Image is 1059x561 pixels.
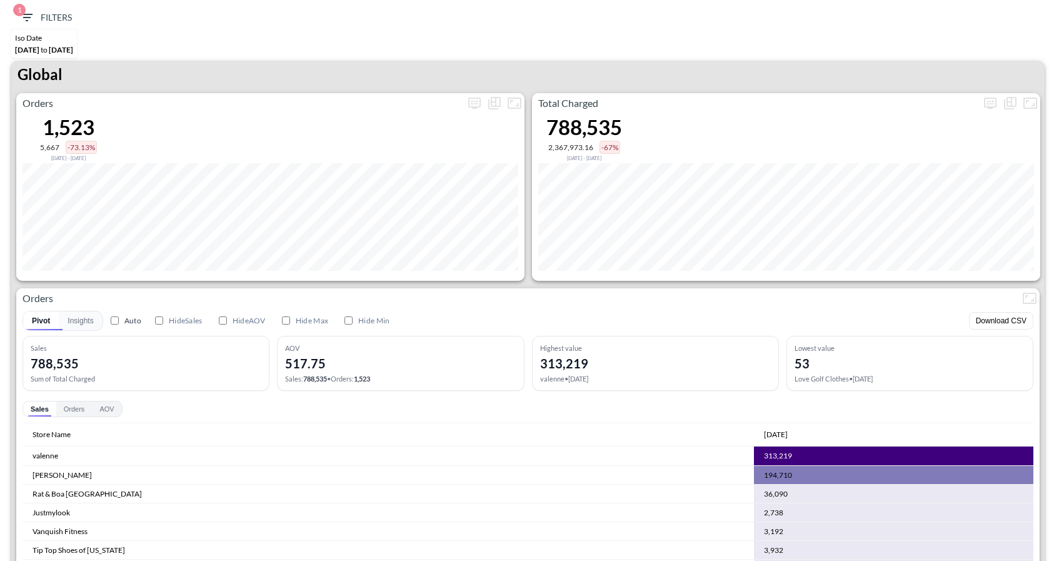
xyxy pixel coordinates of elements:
td: Tip Top Shoes of [US_STATE] [23,541,754,560]
button: Sales [23,402,56,417]
td: 36,090 [754,485,1033,503]
td: 3,192 [754,522,1033,541]
button: more [980,93,1000,113]
div: 53 [795,356,810,371]
div: Pivot values [23,401,123,417]
button: Fullscreen [504,93,524,113]
div: Love Golf Clothes • [DATE] [795,375,1025,383]
input: HideSales [155,316,163,325]
label: Hide Total card [149,312,206,329]
div: 788,535 [546,114,622,139]
td: [PERSON_NAME] [23,466,754,485]
label: Auto [108,315,141,326]
p: Orders [16,96,464,111]
div: 313,219 [540,356,588,371]
label: Hide Highest value card [276,312,332,329]
input: Auto [111,316,119,325]
div: Iso Date [15,33,73,43]
p: Global [18,63,63,86]
div: Visibility toggles [149,312,394,329]
div: Show as… [484,93,504,113]
button: more [464,93,484,113]
button: Pivot [23,311,59,330]
div: Sales [31,344,261,352]
td: Rat & Boa [GEOGRAPHIC_DATA] [23,485,754,503]
td: Justmylook [23,503,754,522]
td: 3,932 [754,541,1033,560]
div: Sales : • Orders : [285,375,516,383]
div: Lowest value [795,344,1025,352]
td: 2,738 [754,503,1033,522]
div: Sep 2025 [764,427,788,442]
span: Sep 2025 [764,427,804,442]
span: [DATE] [DATE] [15,45,73,54]
div: -73.13% [66,141,97,154]
button: Orders [56,402,93,417]
div: Show as… [1000,93,1020,113]
div: 5,667 [40,143,59,152]
td: Vanquish Fitness [23,522,754,541]
span: Display settings [464,93,484,113]
button: Insights [59,311,102,330]
div: Compared to Sep 27, 2025 - Sep 29, 2025 [546,154,622,161]
div: 788,535 [31,356,79,371]
div: -67% [600,141,620,154]
p: Orders [16,291,1020,306]
div: valenne • [DATE] [540,375,771,383]
span: to [41,45,48,54]
button: Fullscreen [1020,288,1040,308]
td: 194,710 [754,466,1033,485]
p: Total Charged [532,96,980,111]
div: Compared to Sep 27, 2025 - Sep 29, 2025 [40,154,97,161]
button: Fullscreen [1020,93,1040,113]
span: 1,523 [354,375,370,383]
span: 788,535 [303,375,327,383]
span: Filters [19,10,72,26]
label: Hide Lowest value card [338,312,393,329]
input: Hide Max [282,316,290,325]
button: Download CSV [969,312,1033,330]
button: AOV [92,402,121,417]
td: 313,219 [754,447,1033,465]
div: 517.75 [285,356,326,371]
input: Hide Min [344,316,353,325]
span: Store Name [33,427,87,442]
div: 2,367,973.16 [548,143,593,152]
div: 1,523 [40,114,97,139]
span: Display settings [980,93,1000,113]
input: HideAOV [219,316,227,325]
div: Highest value [540,344,771,352]
button: 1Filters [14,6,77,29]
div: Store Name [33,427,71,442]
span: 1 [13,4,26,16]
div: AOV [285,344,516,352]
td: valenne [23,447,754,465]
label: Hide Average card [213,312,269,329]
div: Sum of Total Charged [31,375,261,383]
